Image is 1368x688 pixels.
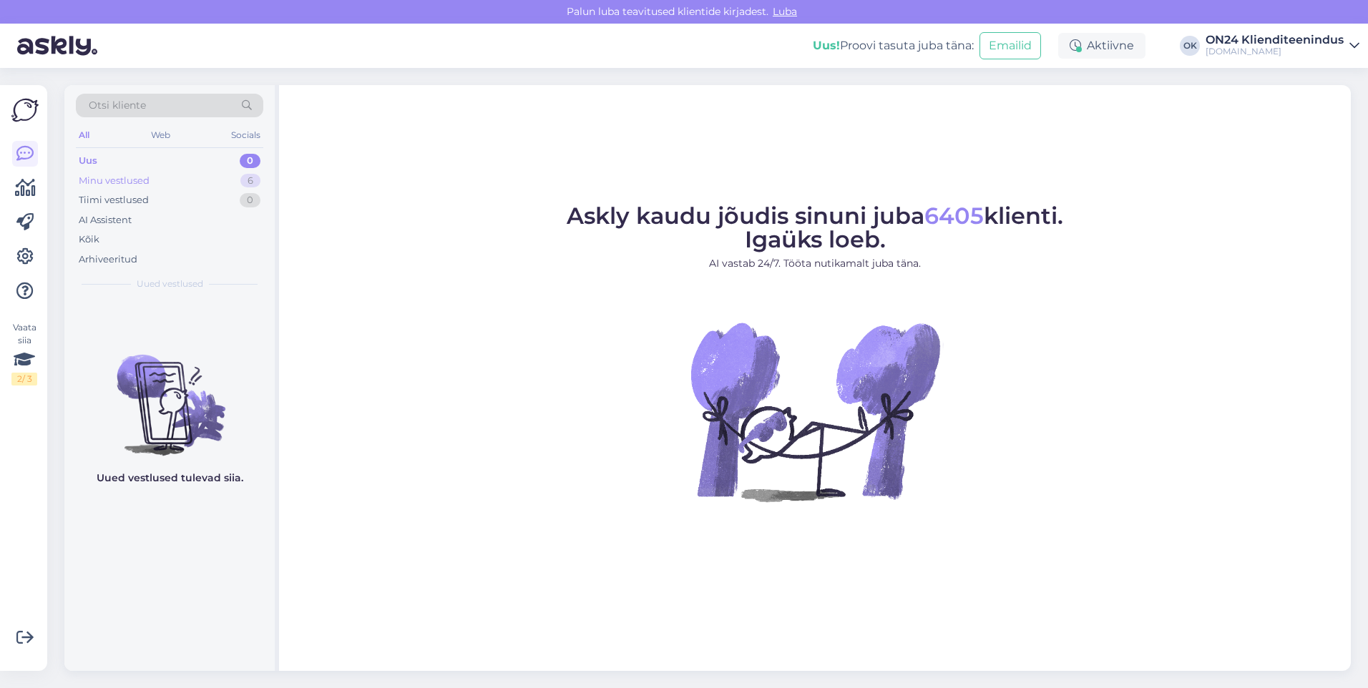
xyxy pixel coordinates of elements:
[813,39,840,52] b: Uus!
[76,126,92,144] div: All
[79,232,99,247] div: Kõik
[79,213,132,227] div: AI Assistent
[228,126,263,144] div: Socials
[1206,46,1344,57] div: [DOMAIN_NAME]
[1206,34,1359,57] a: ON24 Klienditeenindus[DOMAIN_NAME]
[11,97,39,124] img: Askly Logo
[64,329,275,458] img: No chats
[567,202,1063,253] span: Askly kaudu jõudis sinuni juba klienti. Igaüks loeb.
[240,193,260,207] div: 0
[1180,36,1200,56] div: OK
[79,193,149,207] div: Tiimi vestlused
[79,252,137,267] div: Arhiveeritud
[768,5,801,18] span: Luba
[240,174,260,188] div: 6
[813,37,974,54] div: Proovi tasuta juba täna:
[79,174,150,188] div: Minu vestlused
[89,98,146,113] span: Otsi kliente
[567,256,1063,271] p: AI vastab 24/7. Tööta nutikamalt juba täna.
[686,282,944,540] img: No Chat active
[11,373,37,385] div: 2 / 3
[137,277,203,290] span: Uued vestlused
[11,321,37,385] div: Vaata siia
[1058,33,1145,59] div: Aktiivne
[979,32,1041,59] button: Emailid
[79,154,97,168] div: Uus
[97,471,243,486] p: Uued vestlused tulevad siia.
[924,202,984,230] span: 6405
[148,126,173,144] div: Web
[240,154,260,168] div: 0
[1206,34,1344,46] div: ON24 Klienditeenindus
